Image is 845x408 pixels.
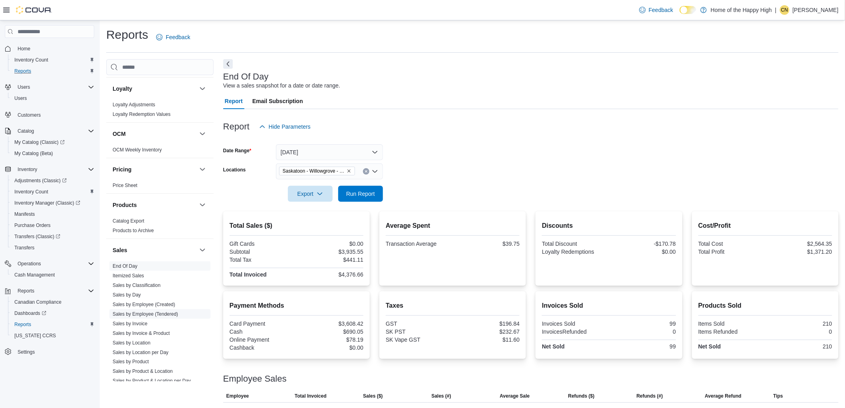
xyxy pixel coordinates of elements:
a: Loyalty Adjustments [113,102,155,107]
h2: Payment Methods [230,301,363,310]
span: Inventory Count [14,189,48,195]
span: Loyalty Adjustments [113,102,155,108]
button: Pricing [198,165,207,174]
span: Transfers (Classic) [14,233,60,240]
a: My Catalog (Classic) [11,137,68,147]
button: Hide Parameters [256,119,314,135]
button: Products [113,201,196,209]
button: Reports [8,319,97,330]
div: Invoices Sold [542,320,607,327]
button: Cash Management [8,269,97,281]
span: Users [18,84,30,90]
div: 99 [611,320,676,327]
span: My Catalog (Classic) [11,137,94,147]
button: [DATE] [276,144,383,160]
a: Dashboards [11,308,50,318]
span: Sales by Day [113,292,141,298]
span: Feedback [166,33,190,41]
a: Sales by Employee (Tendered) [113,311,178,317]
span: Refunds (#) [637,393,663,399]
div: Sales [106,261,214,399]
a: Home [14,44,34,54]
button: Manifests [8,209,97,220]
button: My Catalog (Beta) [8,148,97,159]
span: Inventory Manager (Classic) [14,200,80,206]
h2: Taxes [386,301,520,310]
span: Report [225,93,243,109]
div: $11.60 [454,336,520,343]
div: Loyalty [106,100,214,122]
span: Home [18,46,30,52]
div: $690.05 [298,328,363,335]
button: OCM [198,129,207,139]
span: Canadian Compliance [11,297,94,307]
span: Saskatoon - Willowgrove - Fire & Flower [279,167,355,175]
a: Transfers (Classic) [8,231,97,242]
div: -$170.78 [611,241,676,247]
a: Price Sheet [113,183,137,188]
a: Inventory Count [11,55,52,65]
button: Customers [2,109,97,120]
a: Sales by Product & Location [113,369,173,374]
span: Reports [11,320,94,329]
div: Total Tax [230,257,295,263]
a: Inventory Manager (Classic) [11,198,83,208]
button: Sales [113,246,196,254]
h1: Reports [106,27,148,43]
span: Dashboards [11,308,94,318]
a: Settings [14,347,38,357]
button: Settings [2,346,97,358]
span: Cash Management [14,272,55,278]
span: Cash Management [11,270,94,280]
div: Total Discount [542,241,607,247]
span: Sales by Employee (Created) [113,301,175,308]
div: $0.00 [298,241,363,247]
div: GST [386,320,451,327]
input: Dark Mode [680,6,696,14]
button: Catalog [2,125,97,137]
span: Transfers [14,245,34,251]
button: Operations [2,258,97,269]
span: Transfers (Classic) [11,232,94,241]
button: Loyalty [113,85,196,93]
span: Purchase Orders [14,222,51,229]
div: $39.75 [454,241,520,247]
h3: Sales [113,246,127,254]
div: Cashback [230,344,295,351]
div: $0.00 [298,344,363,351]
span: Manifests [14,211,35,217]
strong: Net Sold [698,343,721,350]
span: Sales by Classification [113,282,161,289]
button: Loyalty [198,84,207,94]
span: Sales by Invoice [113,320,147,327]
div: $441.11 [298,257,363,263]
span: [US_STATE] CCRS [14,332,56,339]
div: Items Sold [698,320,764,327]
a: Customers [14,110,44,120]
span: Loyalty Redemption Values [113,111,171,117]
button: Users [2,82,97,93]
a: Sales by Product & Location per Day [113,378,191,384]
h3: OCM [113,130,126,138]
button: Clear input [363,168,369,175]
span: Itemized Sales [113,273,144,279]
div: Card Payment [230,320,295,327]
button: OCM [113,130,196,138]
div: 210 [767,343,832,350]
a: Dashboards [8,308,97,319]
span: Feedback [649,6,673,14]
p: | [775,5,777,15]
a: Sales by Product [113,359,149,365]
div: Pricing [106,181,214,193]
button: Home [2,43,97,54]
span: Catalog [14,126,94,136]
h3: Report [223,122,250,131]
span: Manifests [11,209,94,219]
button: Transfers [8,242,97,253]
span: Export [293,186,328,202]
div: SK Vape GST [386,336,451,343]
div: Transaction Average [386,241,451,247]
strong: Net Sold [542,343,565,350]
a: My Catalog (Classic) [8,137,97,148]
